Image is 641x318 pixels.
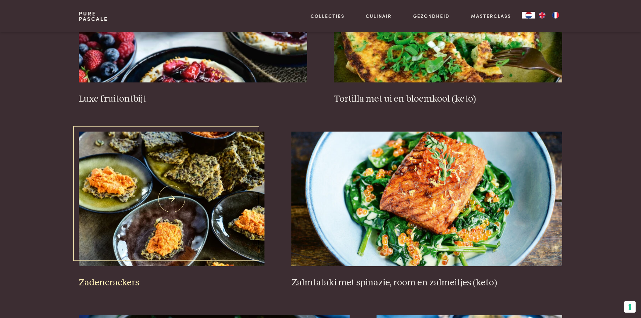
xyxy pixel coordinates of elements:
a: Gezondheid [413,12,450,20]
a: Zalmtataki met spinazie, room en zalmeitjes (keto) Zalmtataki met spinazie, room en zalmeitjes (k... [291,132,562,288]
ul: Language list [535,12,562,19]
a: PurePascale [79,11,108,22]
div: Language [522,12,535,19]
img: Zalmtataki met spinazie, room en zalmeitjes (keto) [291,132,562,266]
h3: Tortilla met ui en bloemkool (keto) [334,93,562,105]
button: Uw voorkeuren voor toestemming voor trackingtechnologieën [624,301,636,313]
a: EN [535,12,549,19]
h3: Luxe fruitontbijt [79,93,307,105]
a: Collecties [311,12,345,20]
a: Culinair [366,12,392,20]
a: Zadencrackers Zadencrackers [79,132,264,288]
a: Masterclass [471,12,511,20]
a: NL [522,12,535,19]
img: Zadencrackers [79,132,264,266]
a: FR [549,12,562,19]
aside: Language selected: Nederlands [522,12,562,19]
h3: Zadencrackers [79,277,264,289]
h3: Zalmtataki met spinazie, room en zalmeitjes (keto) [291,277,562,289]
